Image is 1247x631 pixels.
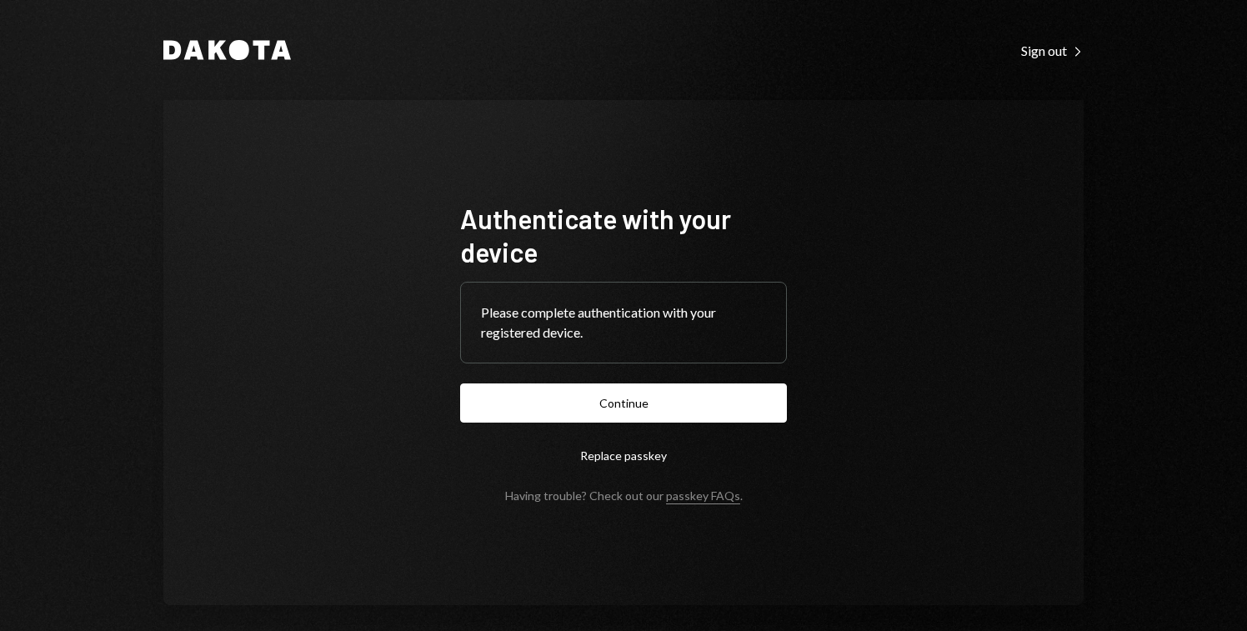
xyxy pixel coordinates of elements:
button: Continue [460,383,787,423]
button: Replace passkey [460,436,787,475]
a: Sign out [1021,41,1084,59]
h1: Authenticate with your device [460,202,787,268]
div: Having trouble? Check out our . [505,488,743,503]
a: passkey FAQs [666,488,740,504]
div: Sign out [1021,43,1084,59]
div: Please complete authentication with your registered device. [481,303,766,343]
